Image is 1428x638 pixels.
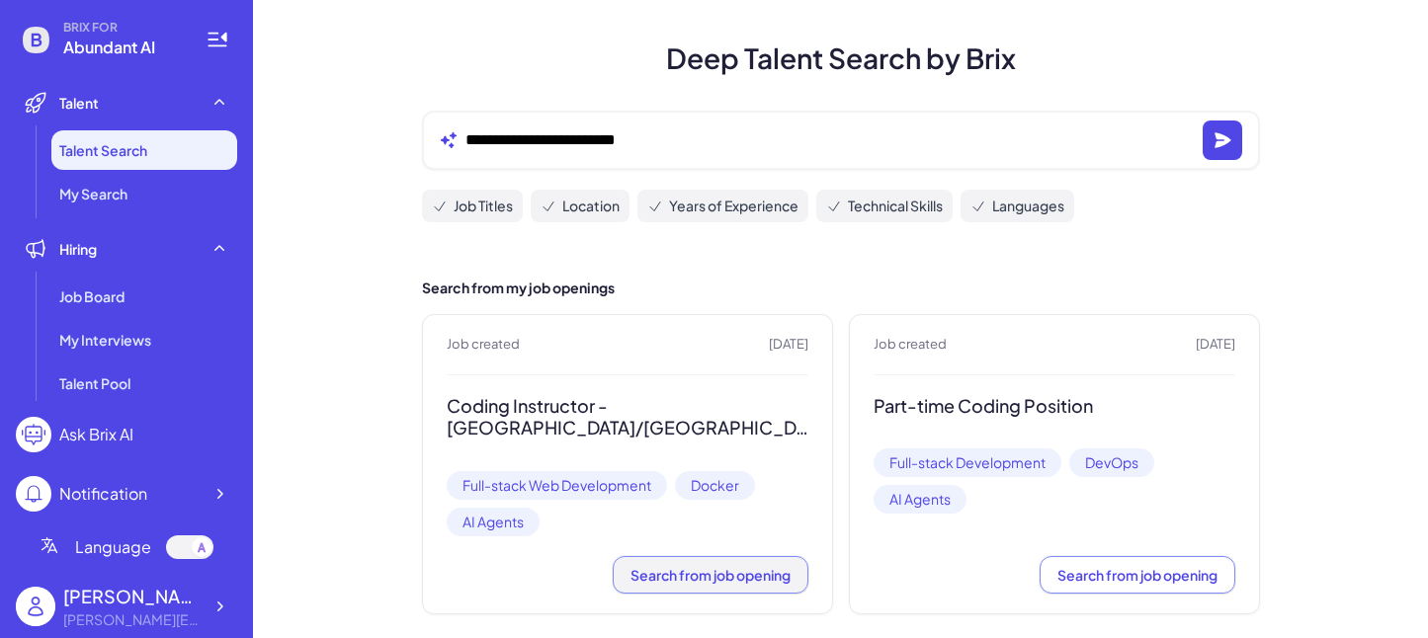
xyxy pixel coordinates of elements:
h3: Coding Instructor - [GEOGRAPHIC_DATA]/[GEOGRAPHIC_DATA] Region [447,395,808,439]
span: Job Board [59,286,125,306]
span: Full-stack Development [874,448,1061,477]
div: jesse@abundant.ai [63,609,202,630]
span: BRIX FOR [63,20,182,36]
span: Job created [874,335,947,355]
span: Technical Skills [848,196,943,216]
span: AI Agents [874,485,966,514]
span: My Search [59,184,127,203]
span: Hiring [59,239,97,259]
span: DevOps [1069,448,1154,477]
span: Abundant AI [63,36,182,59]
span: [DATE] [1196,335,1235,355]
span: Talent Pool [59,373,130,393]
span: [DATE] [769,335,808,355]
span: Job Titles [454,196,513,216]
button: Search from job opening [1040,556,1235,594]
span: Talent Search [59,140,147,160]
span: Languages [992,196,1064,216]
span: Location [562,196,620,216]
span: Search from job opening [1057,566,1218,584]
span: Docker [675,471,755,500]
span: AI Agents [447,508,540,536]
span: Full-stack Web Development [447,471,667,500]
div: Notification [59,482,147,506]
span: My Interviews [59,330,151,350]
div: Ask Brix AI [59,423,133,446]
h2: Search from my job openings [422,278,1260,298]
span: Language [75,535,151,559]
img: user_logo.png [16,587,55,626]
span: Job created [447,335,520,355]
h3: Part-time Coding Position [874,395,1235,418]
button: Search from job opening [613,556,808,594]
span: Search from job opening [630,566,791,584]
div: jesse [63,583,202,609]
span: Talent [59,93,99,113]
span: Years of Experience [669,196,798,216]
h1: Deep Talent Search by Brix [398,38,1284,79]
